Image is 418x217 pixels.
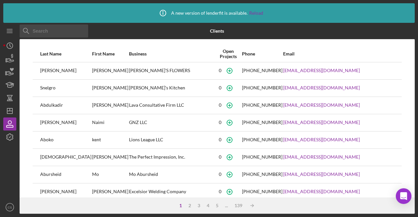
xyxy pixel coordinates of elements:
div: 0 [219,137,221,142]
div: 2 [185,203,194,208]
div: Last Name [40,51,91,56]
div: [PERSON_NAME] [92,97,128,114]
text: CS [8,206,12,209]
div: 0 [219,85,221,90]
div: [PERSON_NAME] [40,63,91,79]
a: [EMAIL_ADDRESS][DOMAIN_NAME] [283,102,360,108]
div: [PERSON_NAME] [92,184,128,200]
div: 0 [219,68,221,73]
div: Aboko [40,132,91,148]
div: Email [283,51,394,56]
div: 139 [231,203,246,208]
div: 0 [219,189,221,194]
div: Open Intercom Messenger [396,188,411,204]
b: Clients [210,28,224,34]
div: [PHONE_NUMBER] [242,120,282,125]
div: Excelsior Welding Company [129,184,215,200]
div: [PHONE_NUMBER] [242,137,282,142]
div: kent [92,132,128,148]
a: [EMAIL_ADDRESS][DOMAIN_NAME] [283,154,360,160]
div: [PERSON_NAME] [40,184,91,200]
div: [PERSON_NAME] [92,63,128,79]
div: 5 [213,203,222,208]
div: 0 [219,172,221,177]
a: Reload [249,10,263,16]
div: 3 [194,203,203,208]
div: [PERSON_NAME] [40,115,91,131]
div: [PHONE_NUMBER] [242,189,282,194]
div: [PERSON_NAME] [92,149,128,165]
div: First Name [92,51,128,56]
a: [EMAIL_ADDRESS][DOMAIN_NAME] [283,137,360,142]
div: GNZ LLC [129,115,215,131]
a: [EMAIL_ADDRESS][DOMAIN_NAME] [283,120,360,125]
div: [PERSON_NAME]'S FLOWERS [129,63,215,79]
div: 0 [219,102,221,108]
div: [PERSON_NAME] [92,80,128,96]
input: Search [20,24,88,38]
div: Naimi [92,115,128,131]
div: 1 [176,203,185,208]
div: The Perfect Impression, Inc. [129,149,215,165]
div: Abdulkadir [40,97,91,114]
div: Open Projects [216,49,241,59]
div: [PHONE_NUMBER] [242,172,282,177]
div: Phone [242,51,282,56]
div: [PHONE_NUMBER] [242,102,282,108]
a: [EMAIL_ADDRESS][DOMAIN_NAME] [283,68,360,73]
a: [EMAIL_ADDRESS][DOMAIN_NAME] [283,172,360,177]
a: [EMAIL_ADDRESS][DOMAIN_NAME] [283,189,360,194]
div: Abursheid [40,166,91,183]
div: Lions League LLC [129,132,215,148]
a: [EMAIL_ADDRESS][DOMAIN_NAME] [283,85,360,90]
div: Snelgro [40,80,91,96]
div: Business [129,51,215,56]
div: [DEMOGRAPHIC_DATA] [40,149,91,165]
div: Mo [92,166,128,183]
div: A new version of lenderfit is available. [155,5,263,21]
div: [PHONE_NUMBER] [242,154,282,160]
div: Mo Abursheid [129,166,215,183]
button: CS [3,201,16,214]
div: ... [222,203,231,208]
div: [PERSON_NAME]'s Kitchen [129,80,215,96]
div: 4 [203,203,213,208]
div: 0 [219,154,221,160]
div: 0 [219,120,221,125]
div: Lava Consultative Firm LLC [129,97,215,114]
div: [PHONE_NUMBER] [242,68,282,73]
div: [PHONE_NUMBER] [242,85,282,90]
